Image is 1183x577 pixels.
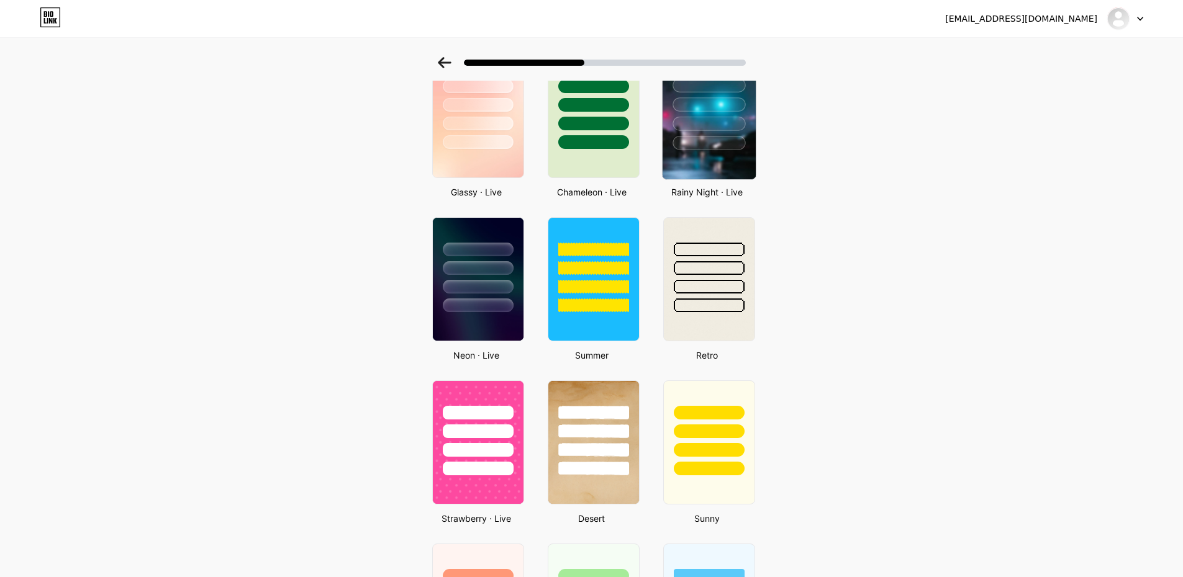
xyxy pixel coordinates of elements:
[544,186,640,199] div: Chameleon · Live
[428,186,524,199] div: Glassy · Live
[544,512,640,525] div: Desert
[945,12,1097,25] div: [EMAIL_ADDRESS][DOMAIN_NAME]
[659,512,755,525] div: Sunny
[659,349,755,362] div: Retro
[544,349,640,362] div: Summer
[428,512,524,525] div: Strawberry · Live
[428,349,524,362] div: Neon · Live
[659,186,755,199] div: Rainy Night · Live
[1107,7,1130,30] img: victorina_gud199
[662,53,755,179] img: rainy_night.jpg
